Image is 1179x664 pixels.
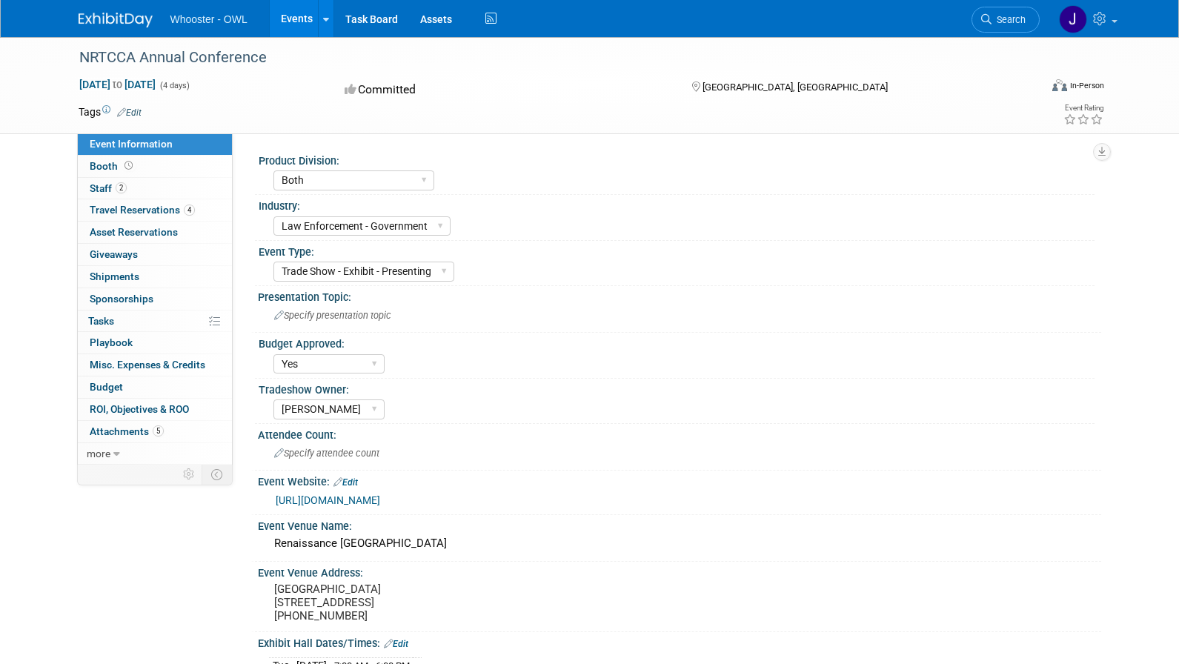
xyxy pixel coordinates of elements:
span: Sponsorships [90,293,153,305]
div: Event Type: [259,241,1095,259]
div: Event Rating [1063,104,1103,112]
span: 2 [116,182,127,193]
span: (4 days) [159,81,190,90]
div: Attendee Count: [258,424,1101,442]
span: Tasks [88,315,114,327]
span: Misc. Expenses & Credits [90,359,205,371]
pre: [GEOGRAPHIC_DATA] [STREET_ADDRESS] [PHONE_NUMBER] [274,582,593,622]
span: Asset Reservations [90,226,178,238]
span: Budget [90,381,123,393]
span: Travel Reservations [90,204,195,216]
div: NRTCCA Annual Conference [74,44,1017,71]
img: Format-Inperson.png [1052,79,1067,91]
a: Shipments [78,266,232,288]
a: Tasks [78,311,232,332]
span: Playbook [90,336,133,348]
a: Staff2 [78,178,232,199]
span: Search [992,14,1026,25]
div: Tradeshow Owner: [259,379,1095,397]
span: Booth not reserved yet [122,160,136,171]
a: Budget [78,376,232,398]
a: Giveaways [78,244,232,265]
div: Renaissance [GEOGRAPHIC_DATA] [269,532,1090,555]
img: John Holsinger [1059,5,1087,33]
a: Travel Reservations4 [78,199,232,221]
img: ExhibitDay [79,13,153,27]
a: Edit [384,639,408,649]
a: Edit [117,107,142,118]
span: to [110,79,124,90]
div: Committed [340,77,668,103]
span: [GEOGRAPHIC_DATA], [GEOGRAPHIC_DATA] [703,82,888,93]
a: Attachments5 [78,421,232,442]
span: Event Information [90,138,173,150]
a: Edit [333,477,358,488]
div: Event Venue Address: [258,562,1101,580]
td: Personalize Event Tab Strip [176,465,202,484]
a: more [78,443,232,465]
div: Exhibit Hall Dates/Times: [258,632,1101,651]
span: more [87,448,110,459]
a: Misc. Expenses & Credits [78,354,232,376]
div: Event Website: [258,471,1101,490]
td: Tags [79,104,142,119]
div: Industry: [259,195,1095,213]
span: Specify presentation topic [274,310,391,321]
span: Specify attendee count [274,448,379,459]
td: Toggle Event Tabs [202,465,232,484]
span: [DATE] [DATE] [79,78,156,91]
div: Event Venue Name: [258,515,1101,534]
a: Search [972,7,1040,33]
span: Booth [90,160,136,172]
span: Staff [90,182,127,194]
a: ROI, Objectives & ROO [78,399,232,420]
a: Sponsorships [78,288,232,310]
a: [URL][DOMAIN_NAME] [276,494,380,506]
a: Asset Reservations [78,222,232,243]
div: Budget Approved: [259,333,1095,351]
div: Event Format [952,77,1105,99]
div: Presentation Topic: [258,286,1101,305]
a: Booth [78,156,232,177]
a: Playbook [78,332,232,353]
div: Product Division: [259,150,1095,168]
span: 4 [184,205,195,216]
span: Giveaways [90,248,138,260]
span: 5 [153,425,164,436]
span: Whooster - OWL [170,13,248,25]
a: Event Information [78,133,232,155]
span: Shipments [90,270,139,282]
span: Attachments [90,425,164,437]
span: ROI, Objectives & ROO [90,403,189,415]
div: In-Person [1069,80,1104,91]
